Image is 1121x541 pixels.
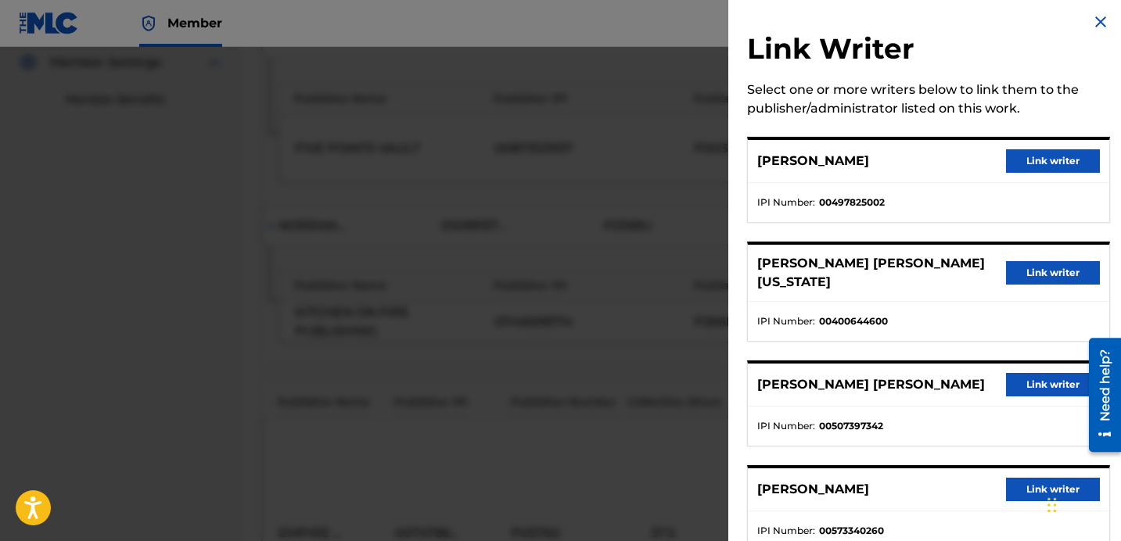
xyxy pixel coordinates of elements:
[747,81,1110,118] div: Select one or more writers below to link them to the publisher/administrator listed on this work.
[139,14,158,33] img: Top Rightsholder
[167,14,222,32] span: Member
[1047,482,1057,528] div: Drag
[1006,373,1100,396] button: Link writer
[757,419,815,433] span: IPI Number :
[1043,466,1121,541] iframe: Chat Widget
[19,12,79,34] img: MLC Logo
[757,375,985,394] p: [PERSON_NAME] [PERSON_NAME]
[757,254,1006,292] p: [PERSON_NAME] [PERSON_NAME][US_STATE]
[819,524,884,538] strong: 00573340260
[757,314,815,328] span: IPI Number :
[757,480,869,499] p: [PERSON_NAME]
[819,419,883,433] strong: 00507397342
[1077,331,1121,457] iframe: Resource Center
[1006,261,1100,285] button: Link writer
[819,314,888,328] strong: 00400644600
[757,195,815,210] span: IPI Number :
[819,195,885,210] strong: 00497825002
[1006,478,1100,501] button: Link writer
[1006,149,1100,173] button: Link writer
[757,524,815,538] span: IPI Number :
[757,152,869,170] p: [PERSON_NAME]
[747,31,1110,71] h2: Link Writer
